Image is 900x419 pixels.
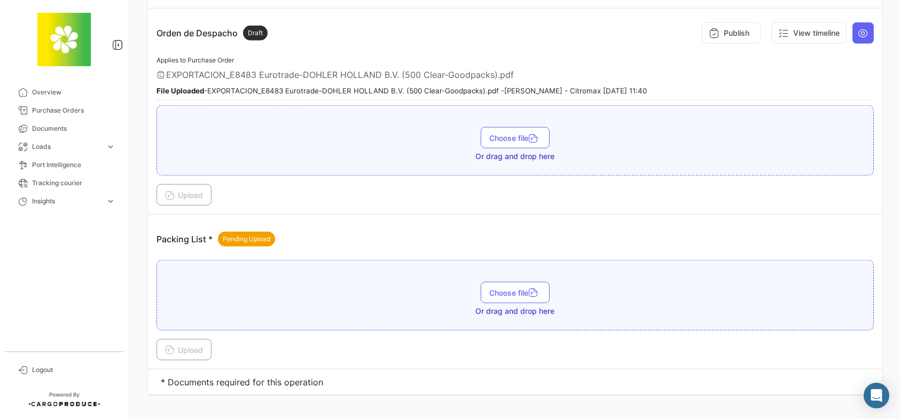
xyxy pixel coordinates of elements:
button: View timeline [771,22,847,44]
img: 8664c674-3a9e-46e9-8cba-ffa54c79117b.jfif [37,13,91,66]
a: Documents [9,120,120,138]
span: Loads [32,142,101,152]
p: Orden de Despacho [156,26,268,41]
span: Port Intelligence [32,160,115,170]
span: Pending Upload [223,234,270,244]
span: Upload [165,191,203,200]
small: - EXPORTACION_E8483 Eurotrade-DOHLER HOLLAND B.V. (500 Clear-Goodpacks).pdf - [PERSON_NAME] - Cit... [156,86,647,95]
div: Abrir Intercom Messenger [864,383,889,408]
button: Upload [156,339,212,360]
td: * Documents required for this operation [148,369,882,395]
a: Purchase Orders [9,101,120,120]
span: expand_more [106,196,115,206]
span: Purchase Orders [32,106,115,115]
b: File Uploaded [156,86,204,95]
span: Or drag and drop here [476,151,555,162]
span: Or drag and drop here [476,306,555,317]
a: Tracking courier [9,174,120,192]
span: Logout [32,365,115,375]
p: Packing List * [156,232,275,247]
button: Choose file [481,282,550,303]
span: Documents [32,124,115,133]
span: Upload [165,345,203,354]
span: expand_more [106,142,115,152]
span: Tracking courier [32,178,115,188]
span: Insights [32,196,101,206]
a: Port Intelligence [9,156,120,174]
span: EXPORTACION_E8483 Eurotrade-DOHLER HOLLAND B.V. (500 Clear-Goodpacks).pdf [166,69,514,80]
span: Applies to Purchase Order [156,56,234,64]
span: Choose file [489,288,541,297]
button: Upload [156,184,212,205]
span: Overview [32,88,115,97]
button: Choose file [481,127,550,148]
a: Overview [9,83,120,101]
span: Draft [248,28,263,38]
span: Choose file [489,133,541,143]
button: Publish [702,22,761,44]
